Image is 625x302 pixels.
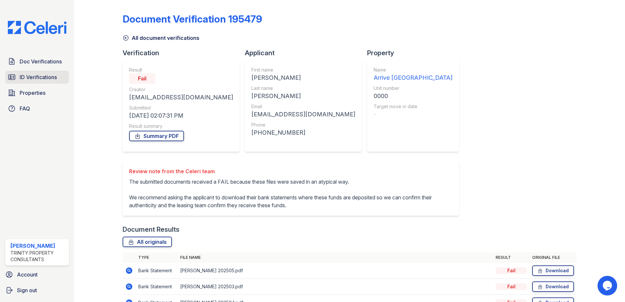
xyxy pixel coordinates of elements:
div: Property [367,48,464,58]
a: Summary PDF [129,131,184,141]
div: [PERSON_NAME] [251,92,355,101]
div: Last name [251,85,355,92]
div: Result [129,67,233,73]
div: Fail [496,267,527,274]
div: [DATE] 02:07:31 PM [129,111,233,120]
div: 0000 [374,92,452,101]
span: Doc Verifications [20,58,62,65]
div: Verification [123,48,245,58]
a: Doc Verifications [5,55,69,68]
div: Trinity Property Consultants [10,250,66,263]
div: Document Verification 195479 [123,13,262,25]
span: Properties [20,89,45,97]
span: Account [17,271,38,278]
div: Document Results [123,225,179,234]
div: Creator [129,86,233,93]
iframe: chat widget [598,276,618,295]
div: Name [374,67,452,73]
div: Arrive [GEOGRAPHIC_DATA] [374,73,452,82]
td: [PERSON_NAME] 202505.pdf [177,263,493,279]
div: Submitted [129,105,233,111]
div: Email [251,103,355,110]
div: Phone [251,122,355,128]
span: Sign out [17,286,37,294]
div: Result summary [129,123,233,129]
td: Bank Statement [136,263,177,279]
a: Properties [5,86,69,99]
div: Applicant [245,48,367,58]
div: Fail [129,73,155,84]
a: Download [532,281,574,292]
span: FAQ [20,105,30,112]
div: Unit number [374,85,452,92]
a: Name Arrive [GEOGRAPHIC_DATA] [374,67,452,82]
div: - [374,110,452,119]
th: File name [177,252,493,263]
div: [PERSON_NAME] [10,242,66,250]
a: Account [3,268,72,281]
span: ID Verifications [20,73,57,81]
th: Original file [530,252,577,263]
a: FAQ [5,102,69,115]
td: Bank Statement [136,279,177,295]
a: Sign out [3,284,72,297]
a: ID Verifications [5,71,69,84]
div: First name [251,67,355,73]
th: Type [136,252,177,263]
div: [EMAIL_ADDRESS][DOMAIN_NAME] [129,93,233,102]
div: [PHONE_NUMBER] [251,128,355,137]
div: Target move in date [374,103,452,110]
div: Fail [496,283,527,290]
img: CE_Logo_Blue-a8612792a0a2168367f1c8372b55b34899dd931a85d93a1a3d3e32e68fde9ad4.png [3,21,72,34]
div: [PERSON_NAME] [251,73,355,82]
a: All document verifications [123,34,199,42]
th: Result [493,252,530,263]
a: Download [532,265,574,276]
div: Review note from the Celeri team [129,167,452,175]
p: The submitted documents received a FAIL because these files were saved in an atypical way. We rec... [129,178,452,209]
div: [EMAIL_ADDRESS][DOMAIN_NAME] [251,110,355,119]
a: All originals [123,237,172,247]
td: [PERSON_NAME] 202503.pdf [177,279,493,295]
